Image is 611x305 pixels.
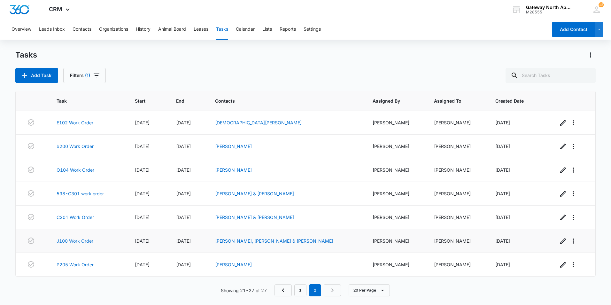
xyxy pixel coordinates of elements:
[434,98,471,104] span: Assigned To
[215,262,252,267] a: [PERSON_NAME]
[215,144,252,149] a: [PERSON_NAME]
[176,144,191,149] span: [DATE]
[57,167,94,173] a: O104 Work Order
[57,214,94,221] a: C201 Work Order
[216,19,228,40] button: Tasks
[215,98,348,104] span: Contacts
[585,50,596,60] button: Actions
[373,167,419,173] div: [PERSON_NAME]
[57,98,110,104] span: Task
[294,284,306,296] a: Page 1
[373,261,419,268] div: [PERSON_NAME]
[434,190,480,197] div: [PERSON_NAME]
[275,284,341,296] nav: Pagination
[57,190,104,197] a: 598-G301 work order
[280,19,296,40] button: Reports
[176,215,191,220] span: [DATE]
[176,238,191,244] span: [DATE]
[215,167,252,173] a: [PERSON_NAME]
[373,190,419,197] div: [PERSON_NAME]
[57,119,93,126] a: E102 Work Order
[15,50,37,60] h1: Tasks
[495,238,510,244] span: [DATE]
[39,19,65,40] button: Leads Inbox
[373,119,419,126] div: [PERSON_NAME]
[599,2,604,7] div: notifications count
[63,68,106,83] button: Filters(1)
[12,19,31,40] button: Overview
[135,144,150,149] span: [DATE]
[434,214,480,221] div: [PERSON_NAME]
[135,167,150,173] span: [DATE]
[495,215,510,220] span: [DATE]
[495,191,510,196] span: [DATE]
[275,284,292,296] a: Previous Page
[526,5,573,10] div: account name
[373,238,419,244] div: [PERSON_NAME]
[194,19,208,40] button: Leases
[176,98,190,104] span: End
[57,143,94,150] a: b200 Work Order
[73,19,91,40] button: Contacts
[434,119,480,126] div: [PERSON_NAME]
[135,262,150,267] span: [DATE]
[434,143,480,150] div: [PERSON_NAME]
[85,73,90,78] span: (1)
[304,19,321,40] button: Settings
[236,19,255,40] button: Calendar
[215,120,302,125] a: [DEMOGRAPHIC_DATA][PERSON_NAME]
[135,238,150,244] span: [DATE]
[176,167,191,173] span: [DATE]
[495,98,533,104] span: Created Date
[552,22,595,37] button: Add Contact
[434,238,480,244] div: [PERSON_NAME]
[373,143,419,150] div: [PERSON_NAME]
[135,215,150,220] span: [DATE]
[373,98,409,104] span: Assigned By
[135,120,150,125] span: [DATE]
[495,262,510,267] span: [DATE]
[215,238,333,244] a: [PERSON_NAME], [PERSON_NAME] & [PERSON_NAME]
[495,167,510,173] span: [DATE]
[495,120,510,125] span: [DATE]
[434,167,480,173] div: [PERSON_NAME]
[434,261,480,268] div: [PERSON_NAME]
[158,19,186,40] button: Animal Board
[57,238,93,244] a: J100 Work Order
[349,284,390,296] button: 20 Per Page
[506,68,596,83] input: Search Tasks
[221,287,267,294] p: Showing 21-27 of 27
[135,98,152,104] span: Start
[495,144,510,149] span: [DATE]
[309,284,321,296] em: 2
[57,261,94,268] a: P205 Work Order
[599,2,604,7] span: 12
[49,6,62,12] span: CRM
[262,19,272,40] button: Lists
[215,215,294,220] a: [PERSON_NAME] & [PERSON_NAME]
[135,191,150,196] span: [DATE]
[15,68,58,83] button: Add Task
[373,214,419,221] div: [PERSON_NAME]
[136,19,151,40] button: History
[215,191,294,196] a: [PERSON_NAME] & [PERSON_NAME]
[176,120,191,125] span: [DATE]
[99,19,128,40] button: Organizations
[176,191,191,196] span: [DATE]
[176,262,191,267] span: [DATE]
[526,10,573,14] div: account id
